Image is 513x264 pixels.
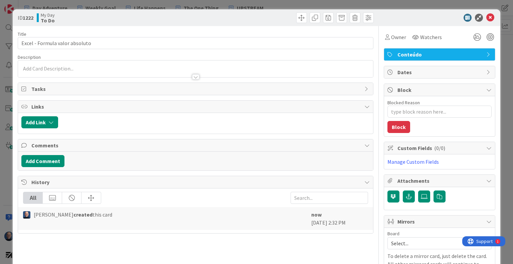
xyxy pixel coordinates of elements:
[311,211,368,227] div: [DATE] 2:32 PM
[387,100,420,106] label: Blocked Reason
[73,211,93,218] b: created
[387,158,439,165] a: Manage Custom Fields
[34,211,112,219] span: [PERSON_NAME] this card
[291,192,368,204] input: Search...
[387,121,410,133] button: Block
[18,31,26,37] label: Title
[397,68,483,76] span: Dates
[391,33,406,41] span: Owner
[391,239,477,248] span: Select...
[41,12,55,18] span: My Day
[434,145,445,151] span: ( 0/0 )
[397,50,483,58] span: Conteúdo
[14,1,30,9] span: Support
[41,18,55,23] b: To Do
[23,192,43,204] div: All
[23,211,30,219] img: Fg
[18,37,373,49] input: type card name here...
[387,231,399,236] span: Board
[397,144,483,152] span: Custom Fields
[397,218,483,226] span: Mirrors
[31,103,361,111] span: Links
[420,33,442,41] span: Watchers
[21,155,64,167] button: Add Comment
[31,178,361,186] span: History
[21,116,58,128] button: Add Link
[397,177,483,185] span: Attachments
[31,85,361,93] span: Tasks
[23,14,33,21] b: 1222
[311,211,322,218] b: now
[35,3,36,8] div: 1
[397,86,483,94] span: Block
[18,54,41,60] span: Description
[18,14,33,22] span: ID
[31,141,361,149] span: Comments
